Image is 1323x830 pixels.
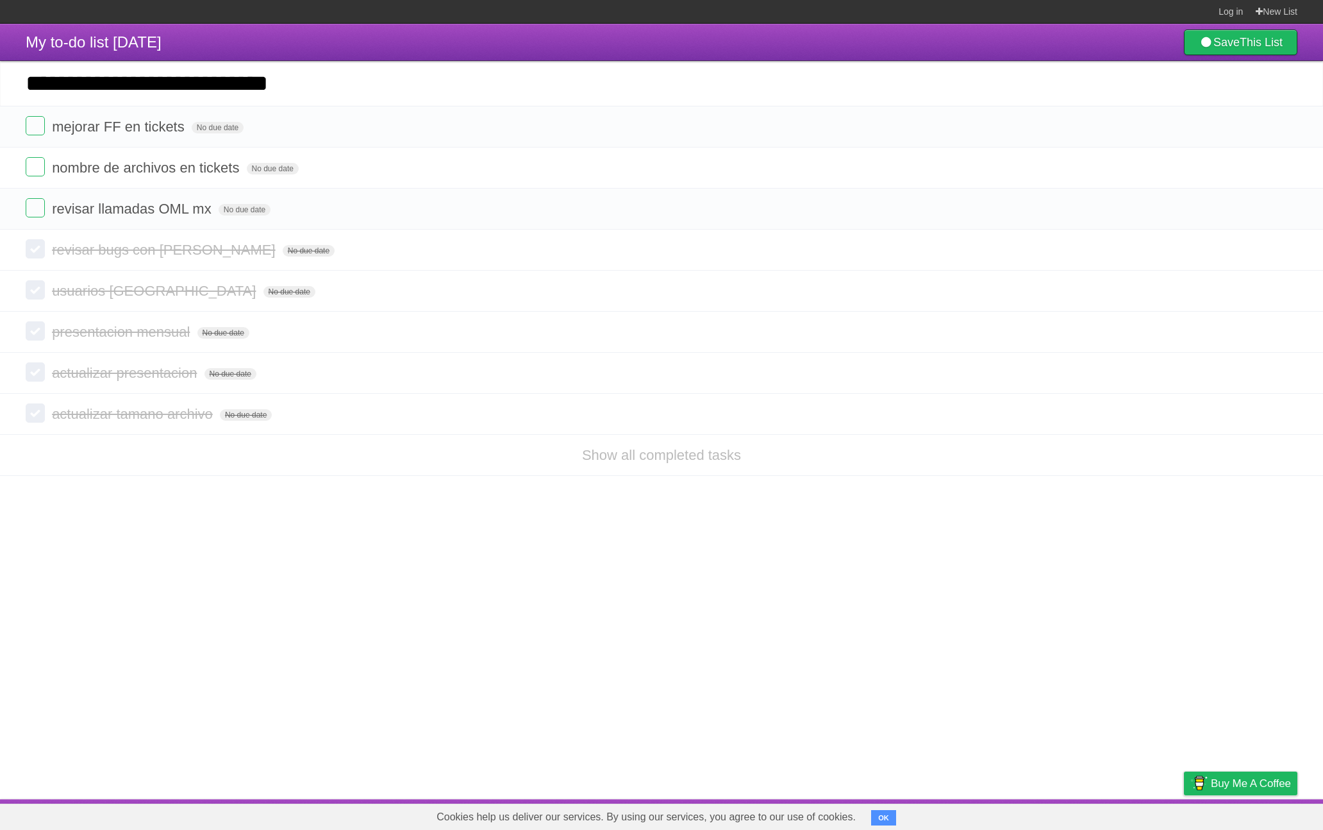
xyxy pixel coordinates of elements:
img: Buy me a coffee [1190,772,1208,794]
label: Done [26,280,45,300]
span: revisar llamadas OML mx [52,201,215,217]
label: Done [26,157,45,176]
span: nombre de archivos en tickets [52,160,242,176]
a: Suggest a feature [1217,802,1297,827]
b: This List [1240,36,1283,49]
label: Done [26,239,45,258]
label: Done [26,321,45,341]
span: actualizar tamano archivo [52,406,216,422]
label: Done [26,198,45,217]
span: No due date [220,409,272,421]
span: My to-do list [DATE] [26,33,162,51]
label: Done [26,362,45,382]
span: No due date [219,204,270,216]
span: usuarios [GEOGRAPHIC_DATA] [52,283,259,299]
a: Buy me a coffee [1184,772,1297,795]
span: No due date [263,286,315,298]
span: No due date [204,368,256,380]
label: Done [26,116,45,135]
a: Developers [1056,802,1108,827]
a: Terms [1124,802,1152,827]
a: Show all completed tasks [582,447,741,463]
span: No due date [247,163,299,174]
span: mejorar FF en tickets [52,119,188,135]
span: No due date [197,327,249,339]
span: No due date [192,122,244,133]
a: Privacy [1167,802,1201,827]
span: actualizar presentacion [52,365,200,381]
span: Buy me a coffee [1211,772,1291,795]
a: SaveThis List [1184,30,1297,55]
label: Done [26,403,45,423]
span: No due date [283,245,335,257]
span: presentacion mensual [52,324,193,340]
button: OK [871,810,896,826]
a: About [1013,802,1040,827]
span: revisar bugs con [PERSON_NAME] [52,242,278,258]
span: Cookies help us deliver our services. By using our services, you agree to our use of cookies. [424,804,869,830]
